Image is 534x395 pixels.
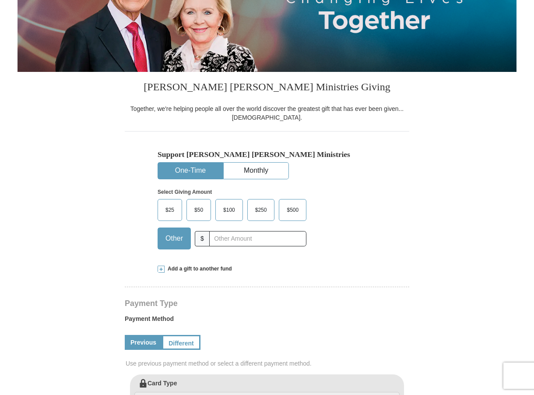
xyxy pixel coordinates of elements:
span: Add a gift to another fund [165,265,232,273]
div: Together, we're helping people all over the world discover the greatest gift that has ever been g... [125,104,409,122]
span: Use previous payment method or select a different payment method. [126,359,410,368]
h5: Support [PERSON_NAME] [PERSON_NAME] Ministries [158,150,376,159]
a: Different [162,335,200,350]
button: One-Time [158,163,223,179]
span: Other [161,232,187,245]
span: $500 [282,203,303,217]
span: $100 [219,203,239,217]
label: Payment Method [125,314,409,327]
strong: Select Giving Amount [158,189,212,195]
span: $ [195,231,210,246]
h3: [PERSON_NAME] [PERSON_NAME] Ministries Giving [125,72,409,104]
h4: Payment Type [125,300,409,307]
span: $250 [251,203,271,217]
span: $25 [161,203,179,217]
a: Previous [125,335,162,350]
span: $50 [190,203,207,217]
button: Monthly [224,163,288,179]
input: Other Amount [209,231,306,246]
